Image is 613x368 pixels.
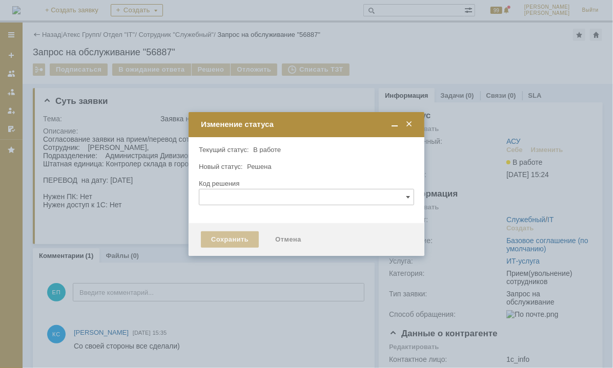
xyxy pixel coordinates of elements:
[199,163,243,170] label: Новый статус:
[199,180,412,187] div: Код решения
[199,146,249,154] label: Текущий статус:
[390,120,400,129] span: Свернуть (Ctrl + M)
[247,163,271,170] span: Решена
[201,120,414,129] div: Изменение статуса
[404,120,414,129] span: Закрыть
[253,146,281,154] span: В работе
